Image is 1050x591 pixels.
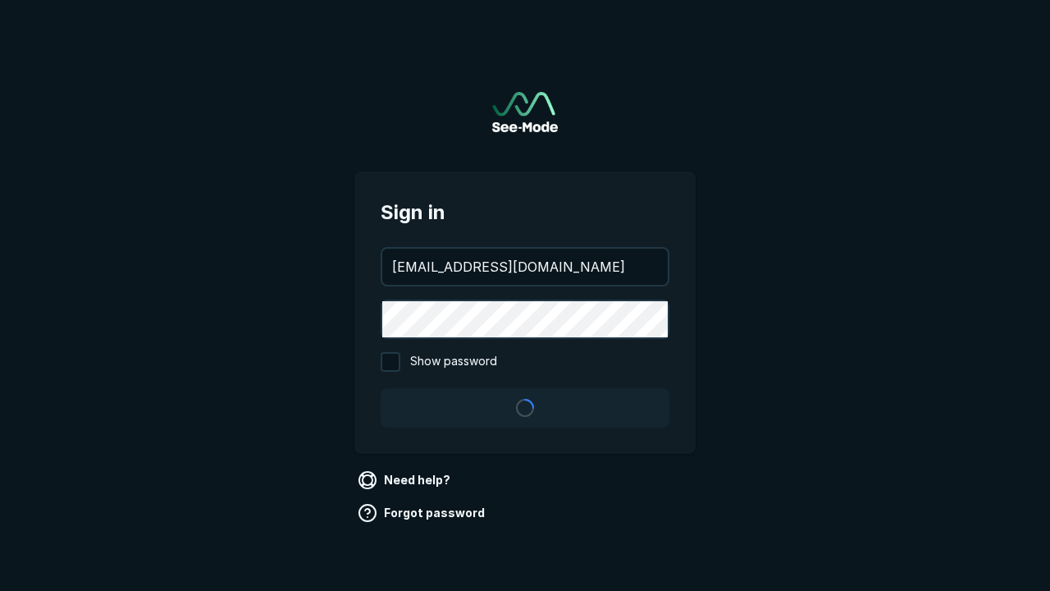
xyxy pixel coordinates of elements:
a: Need help? [354,467,457,493]
span: Sign in [381,198,669,227]
img: See-Mode Logo [492,92,558,132]
a: Forgot password [354,500,491,526]
input: your@email.com [382,249,668,285]
span: Show password [410,352,497,372]
a: Go to sign in [492,92,558,132]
